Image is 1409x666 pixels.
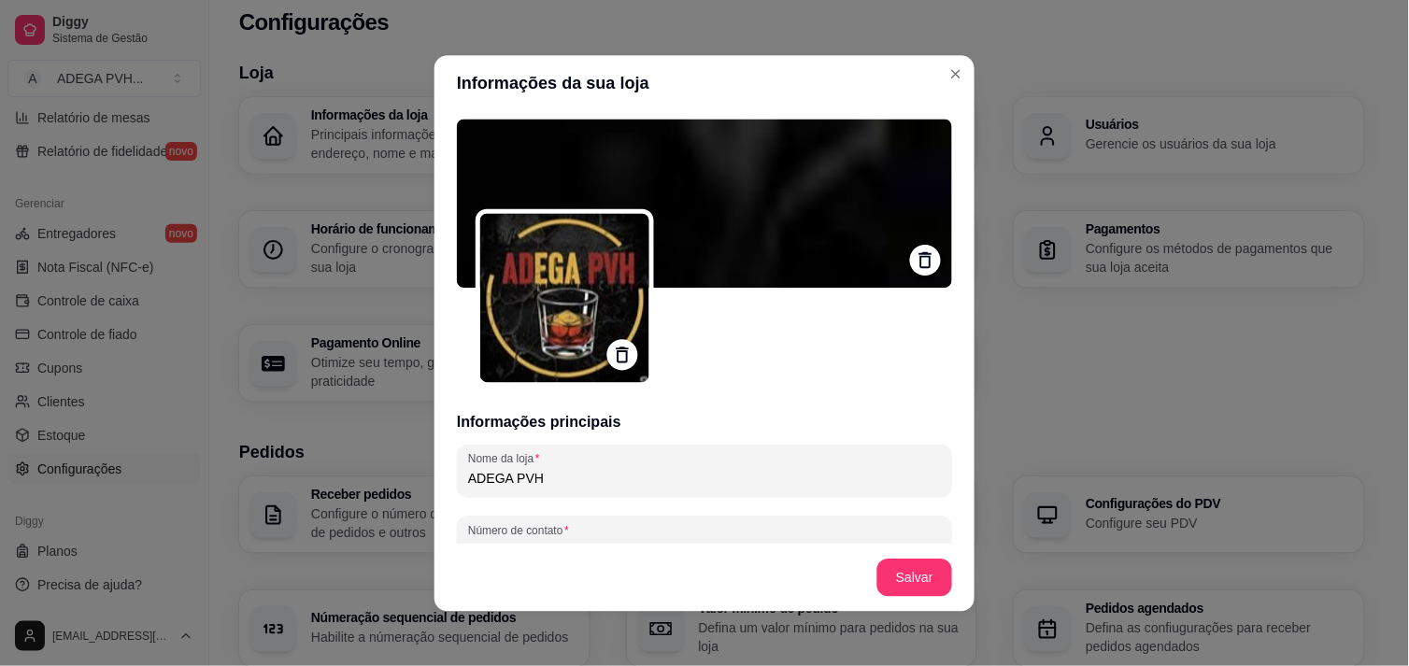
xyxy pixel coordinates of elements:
h3: Informações principais [457,410,952,432]
button: Close [941,59,971,89]
button: Salvar [877,559,952,596]
input: Número de contato [468,540,941,559]
img: logo da loja [480,213,649,382]
input: Nome da loja [468,469,941,488]
label: Número de contato [468,522,576,538]
label: Nome da loja [468,451,547,467]
header: Informações da sua loja [434,55,975,111]
img: logo da loja [457,119,952,288]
